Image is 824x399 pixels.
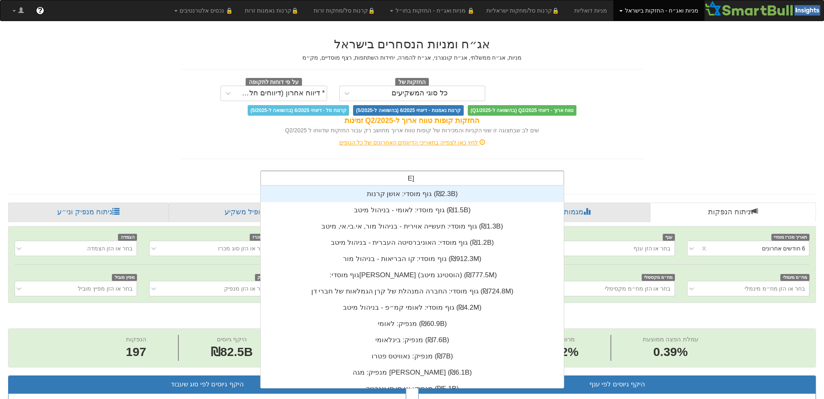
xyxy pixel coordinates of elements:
[246,78,302,87] span: על פי דוחות לתקופה
[238,89,325,97] div: * דיווח אחרון (דיווחים חלקיים)
[181,55,643,61] h5: מניות, אג״ח ממשלתי, אג״ח קונצרני, אג״ח להמרה, יחידות השתתפות, רצף מוסדיים, מק״מ
[489,203,650,222] a: מגמות שוק
[643,343,698,361] span: 0.39%
[261,251,564,267] div: גוף מוסדי: ‏קו הבריאות - בניהול מור ‎(₪912.3M)‎
[395,78,429,87] span: החזקות של
[169,203,332,222] a: פרופיל משקיע
[650,203,816,222] a: ניתוח הנפקות
[663,234,675,241] span: ענף
[181,126,643,134] div: שים לב שבתצוגה זו שווי הקניות והמכירות של קופות טווח ארוך מחושב רק עבור החזקות שדווחו ל Q2/2025
[261,300,564,316] div: גוף מוסדי: ‏לאומי קמ״פ - בניהול מיטב ‎(₪4.2M)‎
[255,274,272,281] span: מנפיק
[613,0,704,21] a: מניות ואג״ח - החזקות בישראל
[38,6,42,15] span: ?
[780,274,809,281] span: מח״מ מינמלי
[239,0,308,21] a: 🔒קרנות נאמנות זרות
[15,380,400,389] div: היקף גיוסים לפי סוג שעבוד
[126,336,146,343] span: הנפקות
[261,364,564,381] div: מנפיק: ‏מגה [PERSON_NAME] ‎(₪6.1B)‎
[181,116,643,126] div: החזקות קופות טווח ארוך ל-Q2/2025 זמינות
[744,285,805,293] div: בחר או הזן מח״מ מינמלי
[261,186,564,202] div: גוף מוסדי: ‏אושן קרנות ‎(₪2.3B)‎
[762,244,805,252] div: 6 חודשים אחרונים
[261,348,564,364] div: מנפיק: ‏נאוויטס פטרו ‎(₪7B)‎
[392,89,448,97] div: כל סוגי המשקיעים
[261,267,564,283] div: גוף מוסדי: ‏[PERSON_NAME] (הוסטינג מיטב) ‎(₪777.5M)‎
[480,0,568,21] a: 🔒קרנות סל/מחקות ישראליות
[261,332,564,348] div: מנפיק: ‏בינלאומי ‎(₪7.6B)‎
[568,0,613,21] a: מניות דואליות
[384,0,480,21] a: 🔒 מניות ואג״ח - החזקות בחו״ל
[216,336,246,343] span: היקף גיוסים
[78,285,133,293] div: בחר או הזן מפיץ מוביל
[261,202,564,218] div: גוף מוסדי: ‏לאומי - בניהול מיטב ‎(₪1.5B)‎
[8,311,816,324] h2: ניתוח הנפקות - 6 חודשים אחרונים
[771,234,809,241] span: תאריך מכרז מוסדי
[118,234,137,241] span: הצמדה
[168,0,239,21] a: 🔒 נכסים אלטרנטיבים
[224,285,267,293] div: בחר או הזן מנפיק
[634,244,671,252] div: בחר או הזן ענף
[261,235,564,251] div: גוף מוסדי: ‏האוניברסיטה העברית - בניהול מיטב ‎(₪1.2B)‎
[425,380,810,389] div: היקף גיוסים לפי ענף
[211,345,253,358] span: ₪82.5B
[261,218,564,235] div: גוף מוסדי: ‏תעשייה אוירית - בניהול מור, אי.בי.אי, מיטב ‎(₪1.3B)‎
[248,105,349,116] span: קרנות סל - דיווחי 6/2025 (בהשוואה ל-5/2025)
[87,244,133,252] div: בחר או הזן הצמדה
[468,105,576,116] span: טווח ארוך - דיווחי Q2/2025 (בהשוואה ל-Q1/2025)
[126,343,146,361] span: 197
[261,381,564,397] div: מנפיק: ‏או.פי.סי אנרגיה ‎(₪5.1B)‎
[218,244,267,252] div: בחר או הזן סוג מכרז
[181,37,643,51] h2: אג״ח ומניות הנסחרים בישראל
[261,316,564,332] div: מנפיק: ‏לאומי ‎(₪60.9B)‎
[30,0,50,21] a: ?
[261,283,564,300] div: גוף מוסדי: ‏החברה המנהלת של קרן הגמלאות של חברי דן ‎(₪724.8M)‎
[642,274,675,281] span: מח״מ מקסימלי
[308,0,384,21] a: 🔒קרנות סל/מחקות זרות
[643,336,698,343] span: עמלת הפצה ממוצעת
[8,203,169,222] a: ניתוח מנפיק וני״ע
[353,105,463,116] span: קרנות נאמנות - דיווחי 6/2025 (בהשוואה ל-5/2025)
[704,0,824,17] img: Smartbull
[605,285,671,293] div: בחר או הזן מח״מ מקסימלי
[175,138,649,147] div: לחץ כאן לצפייה בתאריכי הדיווחים האחרונים של כל הגופים
[250,234,272,241] span: סוג מכרז
[112,274,137,281] span: מפיץ מוביל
